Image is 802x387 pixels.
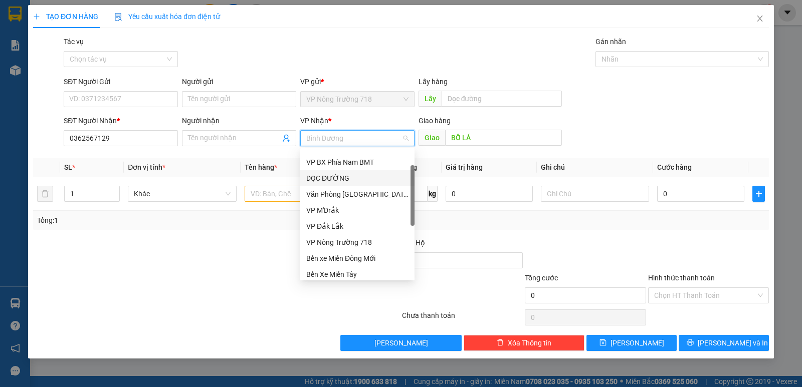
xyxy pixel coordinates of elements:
[428,186,438,202] span: kg
[182,76,296,87] div: Người gửi
[648,274,715,282] label: Hình thức thanh toán
[306,205,409,216] div: VP M'Drắk
[86,10,110,20] span: Nhận:
[756,15,764,23] span: close
[9,10,24,20] span: Gửi:
[537,158,653,177] th: Ghi chú
[33,13,40,20] span: plus
[599,339,607,347] span: save
[114,13,122,21] img: icon
[419,78,448,86] span: Lấy hàng
[306,131,409,146] span: Bình Dương
[306,269,409,280] div: Bến Xe Miền Tây
[306,157,409,168] div: VP BX Phía Nam BMT
[33,13,98,21] span: TẠO ĐƠN HÀNG
[64,76,178,87] div: SĐT Người Gửi
[679,335,769,351] button: printer[PERSON_NAME] và In
[86,33,156,47] div: 0972130170
[37,186,53,202] button: delete
[306,237,409,248] div: VP Nông Trường 718
[508,337,551,348] span: Xóa Thông tin
[340,335,461,351] button: [PERSON_NAME]
[698,337,768,348] span: [PERSON_NAME] và In
[300,250,415,266] div: Bến xe Miền Đông Mới
[128,163,165,171] span: Đơn vị tính
[64,163,72,171] span: SL
[86,52,100,63] span: DĐ:
[9,33,79,47] div: 0352297183
[611,337,664,348] span: [PERSON_NAME]
[442,91,562,107] input: Dọc đường
[306,173,409,184] div: DỌC ĐƯỜNG
[419,130,445,146] span: Giao
[752,186,765,202] button: plus
[300,234,415,250] div: VP Nông Trường 718
[300,218,415,234] div: VP Đắk Lắk
[753,190,764,198] span: plus
[182,115,296,126] div: Người nhận
[746,5,774,33] button: Close
[37,215,310,226] div: Tổng: 1
[541,186,649,202] input: Ghi Chú
[446,186,533,202] input: 0
[595,38,626,46] label: Gán nhãn
[306,189,409,200] div: Văn Phòng [GEOGRAPHIC_DATA]
[282,134,290,142] span: user-add
[86,47,153,99] span: BV HOÀN MỸ BP
[245,186,353,202] input: VD: Bàn, Ghế
[114,13,220,21] span: Yêu cầu xuất hóa đơn điện tử
[245,163,277,171] span: Tên hàng
[300,266,415,282] div: Bến Xe Miền Tây
[446,163,483,171] span: Giá trị hàng
[300,117,328,125] span: VP Nhận
[300,202,415,218] div: VP M'Drắk
[497,339,504,347] span: delete
[9,9,79,33] div: VP Nông Trường 718
[445,130,562,146] input: Dọc đường
[419,117,451,125] span: Giao hàng
[657,163,692,171] span: Cước hàng
[306,253,409,264] div: Bến xe Miền Đông Mới
[306,221,409,232] div: VP Đắk Lắk
[300,186,415,202] div: Văn Phòng Tân Phú
[402,239,425,247] span: Thu Hộ
[306,92,409,107] span: VP Nông Trường 718
[374,337,428,348] span: [PERSON_NAME]
[300,170,415,186] div: DỌC ĐƯỜNG
[586,335,677,351] button: save[PERSON_NAME]
[525,274,558,282] span: Tổng cước
[300,76,415,87] div: VP gửi
[64,38,84,46] label: Tác vụ
[687,339,694,347] span: printer
[86,9,156,33] div: DỌC ĐƯỜNG
[134,186,230,201] span: Khác
[401,310,524,327] div: Chưa thanh toán
[300,154,415,170] div: VP BX Phía Nam BMT
[419,91,442,107] span: Lấy
[464,335,584,351] button: deleteXóa Thông tin
[64,115,178,126] div: SĐT Người Nhận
